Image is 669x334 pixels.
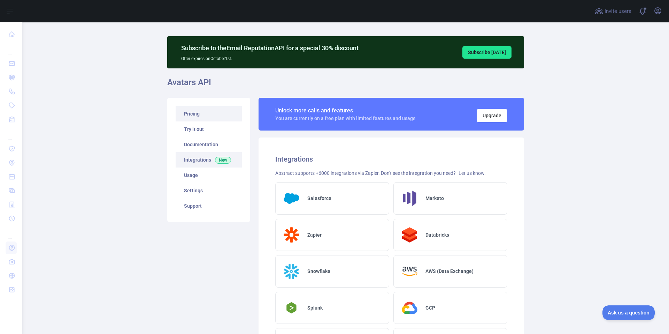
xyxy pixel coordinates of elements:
img: Logo [281,225,302,245]
h2: GCP [425,304,435,311]
div: Abstract supports +6000 integrations via Zapier. Don't see the integration you need? [275,170,507,177]
div: ... [6,42,17,56]
div: You are currently on a free plan with limited features and usage [275,115,416,122]
a: Documentation [176,137,242,152]
img: Logo [281,261,302,282]
button: Subscribe [DATE] [462,46,512,59]
div: ... [6,226,17,240]
p: Offer expires on October 1st. [181,53,359,61]
span: Invite users [605,7,631,15]
img: Logo [399,188,420,209]
a: Pricing [176,106,242,121]
img: Logo [399,225,420,245]
h2: Snowflake [307,268,330,275]
h2: Splunk [307,304,323,311]
div: ... [6,127,17,141]
img: Logo [281,300,302,316]
a: Usage [176,168,242,183]
a: Integrations New [176,152,242,168]
button: Upgrade [477,109,507,122]
h2: Databricks [425,231,449,238]
a: Try it out [176,121,242,137]
h2: AWS (Data Exchange) [425,268,474,275]
a: Support [176,198,242,214]
img: Logo [399,261,420,282]
h1: Avatars API [167,77,524,94]
iframe: Toggle Customer Support [602,305,655,320]
span: New [215,157,231,164]
img: Logo [281,188,302,209]
p: Subscribe to the Email Reputation API for a special 30 % discount [181,43,359,53]
button: Invite users [593,6,633,17]
img: Logo [399,298,420,318]
h2: Integrations [275,154,507,164]
h2: Marketo [425,195,444,202]
a: Let us know. [459,170,486,176]
div: Unlock more calls and features [275,106,416,115]
h2: Salesforce [307,195,331,202]
a: Settings [176,183,242,198]
h2: Zapier [307,231,322,238]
